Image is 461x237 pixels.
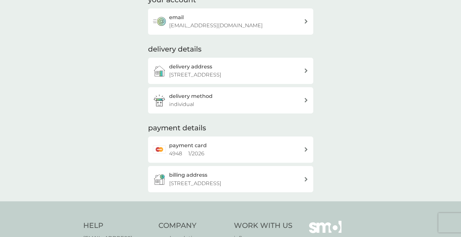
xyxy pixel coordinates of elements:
span: 1 / 2026 [188,150,204,157]
h4: Work With Us [234,221,293,231]
h2: payment details [148,123,206,133]
h3: billing address [169,171,207,179]
h3: delivery method [169,92,213,101]
span: 4948 [169,150,182,157]
h3: email [169,13,184,22]
h3: delivery address [169,63,212,71]
a: delivery address[STREET_ADDRESS] [148,58,313,84]
p: [STREET_ADDRESS] [169,71,221,79]
p: individual [169,100,194,109]
p: [EMAIL_ADDRESS][DOMAIN_NAME] [169,21,263,30]
button: email[EMAIL_ADDRESS][DOMAIN_NAME] [148,8,313,35]
h2: delivery details [148,44,202,54]
h4: Help [83,221,152,231]
p: [STREET_ADDRESS] [169,179,221,188]
button: billing address[STREET_ADDRESS] [148,166,313,192]
h4: Company [158,221,227,231]
a: delivery methodindividual [148,87,313,113]
a: payment card4948 1/2026 [148,136,313,163]
h2: payment card [169,141,207,150]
